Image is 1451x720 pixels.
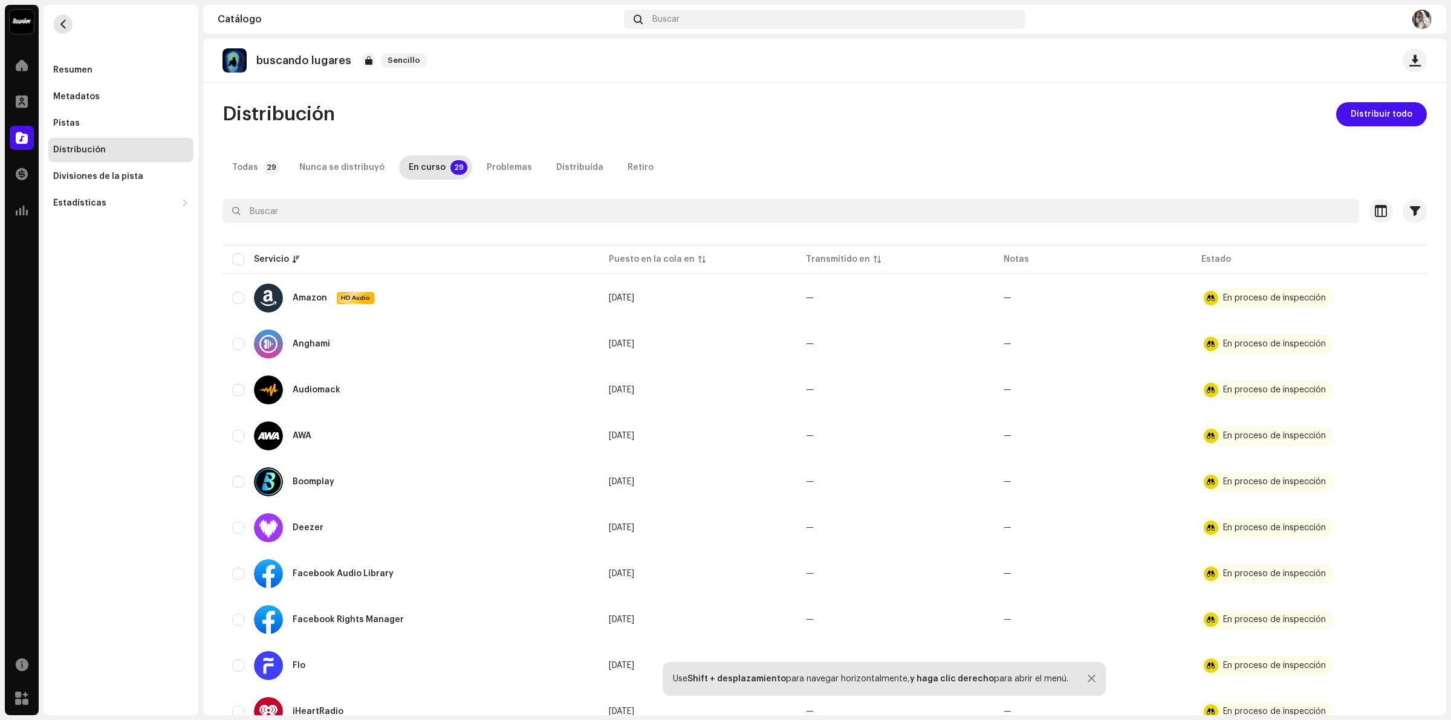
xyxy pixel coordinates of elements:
div: Estadísticas [53,198,106,208]
span: 8 oct 2025 [609,707,634,716]
div: Catálogo [218,15,619,24]
span: HD Audio [338,294,373,302]
div: Distribuída [556,155,603,180]
div: Servicio [254,253,289,265]
div: AWA [293,432,311,440]
div: Facebook Rights Manager [293,615,404,624]
div: Facebook Audio Library [293,569,394,578]
span: — [806,615,814,624]
p-badge: 29 [263,160,280,175]
re-a-table-badge: — [1004,386,1011,394]
div: Deezer [293,524,323,532]
div: Transmitido en [806,253,870,265]
div: Nunca se distribuyó [299,155,385,180]
span: 8 oct 2025 [609,432,634,440]
re-a-table-badge: — [1004,340,1011,348]
div: En proceso de inspección [1223,294,1326,302]
span: 8 oct 2025 [609,661,634,670]
div: En proceso de inspección [1223,524,1326,532]
button: Distribuir todo [1336,102,1427,126]
div: Resumen [53,65,93,75]
re-a-table-badge: — [1004,569,1011,578]
re-m-nav-item: Pistas [48,111,193,135]
re-m-nav-item: Divisiones de la pista [48,164,193,189]
div: En proceso de inspección [1223,707,1326,716]
div: Distribución [53,145,106,155]
re-a-table-badge: — [1004,661,1011,670]
div: En curso [409,155,446,180]
span: 8 oct 2025 [609,386,634,394]
span: Sencillo [380,53,427,68]
input: Buscar [222,199,1359,223]
re-m-nav-dropdown: Estadísticas [48,191,193,215]
re-m-nav-item: Resumen [48,58,193,82]
img: 3ba253c3-a28a-4c5c-aa2a-9bf360cae94b [222,48,247,73]
strong: y haga clic derecho [910,675,994,683]
div: Divisiones de la pista [53,172,143,181]
div: Pistas [53,118,80,128]
div: En proceso de inspección [1223,661,1326,670]
span: — [806,524,814,532]
img: 6d691742-94c2-418a-a6e6-df06c212a6d5 [1412,10,1432,29]
re-m-nav-item: Metadatos [48,85,193,109]
p-badge: 29 [450,160,467,175]
span: — [806,432,814,440]
re-a-table-badge: — [1004,707,1011,716]
span: Buscar [652,15,680,24]
img: 10370c6a-d0e2-4592-b8a2-38f444b0ca44 [10,10,34,34]
div: iHeartRadio [293,707,343,716]
div: Puesto en la cola en [609,253,695,265]
div: Audiomack [293,386,340,394]
div: Problemas [487,155,532,180]
span: 8 oct 2025 [609,340,634,348]
div: Flo [293,661,305,670]
span: — [806,340,814,348]
span: — [806,478,814,486]
p: buscando lugares [256,54,351,67]
re-m-nav-item: Distribución [48,138,193,162]
div: En proceso de inspección [1223,569,1326,578]
span: — [806,661,814,670]
div: En proceso de inspección [1223,432,1326,440]
span: 8 oct 2025 [609,478,634,486]
re-a-table-badge: — [1004,432,1011,440]
span: — [806,569,814,578]
span: 8 oct 2025 [609,615,634,624]
span: — [806,386,814,394]
strong: Shift + desplazamiento [687,675,786,683]
div: Use para navegar horizontalmente, para abrir el menú. [673,674,1068,684]
div: En proceso de inspección [1223,478,1326,486]
div: En proceso de inspección [1223,615,1326,624]
re-a-table-badge: — [1004,294,1011,302]
span: — [806,294,814,302]
span: 8 oct 2025 [609,569,634,578]
span: Distribuir todo [1351,102,1412,126]
div: Anghami [293,340,330,348]
re-a-table-badge: — [1004,478,1011,486]
span: 8 oct 2025 [609,294,634,302]
span: — [806,707,814,716]
div: En proceso de inspección [1223,340,1326,348]
span: Distribución [222,102,335,126]
div: Amazon [293,294,327,302]
div: En proceso de inspección [1223,386,1326,394]
div: Boomplay [293,478,334,486]
re-a-table-badge: — [1004,524,1011,532]
div: Metadatos [53,92,100,102]
span: 8 oct 2025 [609,524,634,532]
re-a-table-badge: — [1004,615,1011,624]
div: Retiro [628,155,654,180]
div: Todas [232,155,258,180]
